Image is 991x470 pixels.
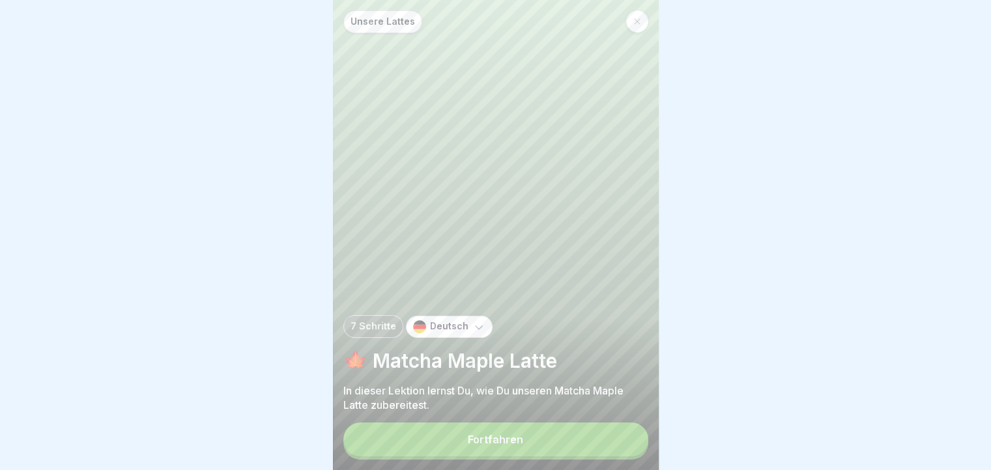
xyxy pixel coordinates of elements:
[343,348,648,373] p: 🍁 Matcha Maple Latte
[343,383,648,412] p: In dieser Lektion lernst Du, wie Du unseren Matcha Maple Latte zubereitest.
[430,321,468,332] p: Deutsch
[343,422,648,456] button: Fortfahren
[413,320,426,333] img: de.svg
[351,16,415,27] p: Unsere Lattes
[468,434,523,445] div: Fortfahren
[351,321,396,332] p: 7 Schritte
